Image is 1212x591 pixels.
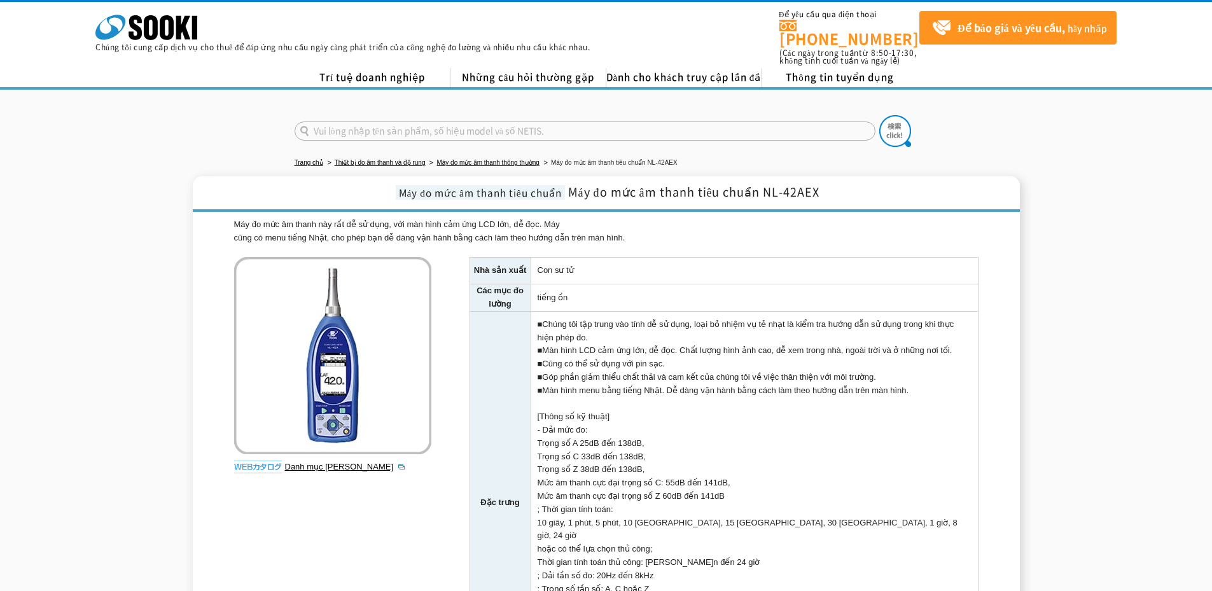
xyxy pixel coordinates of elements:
[462,70,595,84] font: Những câu hỏi thường gặp
[295,159,323,166] a: Trang chủ
[779,9,877,20] font: Để yêu cầu qua điện thoại
[234,461,282,473] img: Danh mục web
[538,345,952,355] font: ■Màn hình LCD cảm ứng lớn, dễ đọc. Chất lượng hình ảnh cao, dễ xem trong nhà, ngoài trời và ở nhữ...
[95,41,590,53] font: Chúng tôi cung cấp dịch vụ cho thuê để đáp ứng nhu cầu ngày càng phát triển của công nghệ đo lườn...
[538,386,909,395] font: ■Màn hình menu bằng tiếng Nhật. Dễ dàng vận hành bằng cách làm theo hướng dẫn trên màn hình.
[859,47,889,59] font: từ 8:50
[779,47,859,59] font: (Các ngày trong tuần
[538,491,725,501] font: Mức âm thanh cực đại trọng số Z 60dB đến 141dB
[779,27,919,49] font: [PHONE_NUMBER]
[606,68,762,87] a: Dành cho khách truy cập lần đầu
[538,465,645,475] font: Trọng số Z 38dB đến 138dB,
[538,319,954,342] font: ■Chúng tôi tập trung vào tính dễ sử dụng, loại bỏ nhiệm vụ tẻ nhạt là kiểm tra hướng dẫn sử dụng ...
[335,159,426,166] a: Thiết bị đo âm thanh và độ rung
[919,11,1117,45] a: Để báo giá và yêu cầu,hãy nhấp vào đây
[779,20,919,46] a: [PHONE_NUMBER]
[538,452,646,461] font: Trọng số C 33dB đến 138dB,
[538,557,760,567] font: Thời gian tính toán thủ công: [PERSON_NAME]n đến 24 giờ
[538,518,958,541] font: 10 giây, 1 phút, 5 phút, 10 [GEOGRAPHIC_DATA], 15 [GEOGRAPHIC_DATA], 30 [GEOGRAPHIC_DATA], 1 giờ,...
[538,544,653,553] font: hoặc có thể lựa chọn thủ công;
[932,22,1107,66] font: hãy nhấp vào đây
[786,70,894,84] font: Thông tin tuyển dụng
[606,70,768,84] font: Dành cho khách truy cập lần đầu
[538,265,574,275] font: Con sư tử
[285,462,407,471] a: Danh mục [PERSON_NAME]
[891,47,914,59] font: 17:30
[538,438,644,448] font: Trọng số A 25dB đến 138dB,
[477,286,524,309] font: Các mục đo lường
[538,571,654,580] font: ; Dải tần số đo: 20Hz đến 8kHz
[234,219,560,229] font: Máy đo mức âm thanh này rất dễ sử dụng, với màn hình cảm ứng LCD lớn, dễ đọc. Máy
[295,122,875,141] input: Vui lòng nhập tên sản phẩm, số hiệu model và số NETIS.
[480,498,520,508] font: Đặc trưng
[538,293,568,302] font: tiếng ồn
[234,233,625,242] font: cũng có menu tiếng Nhật, cho phép bạn dễ dàng vận hành bằng cách làm theo hướng dẫn trên màn hình.
[234,257,431,454] img: Máy đo mức âm thanh tiêu chuẩn NL-42AEX
[436,159,539,166] a: Máy đo mức âm thanh thông thường
[319,70,425,84] font: Trí tuệ doanh nghiệp
[450,68,606,87] a: Những câu hỏi thường gặp
[474,265,526,275] font: Nhà sản xuất
[889,47,892,59] font: -
[779,47,917,66] font: , không tính cuối tuần và ngày lễ)
[538,478,730,487] font: Mức âm thanh cực đại trọng số C: 55dB đến 141dB,
[538,412,610,421] font: [Thông số kỹ thuật]
[285,462,394,471] font: Danh mục [PERSON_NAME]
[538,504,613,514] font: ; Thời gian tính toán:
[958,20,1065,35] font: Để báo giá và yêu cầu,
[538,372,876,382] font: ■Góp phần giảm thiểu chất thải và cam kết của chúng tôi về việc thân thiện với môi trường.
[295,68,450,87] a: Trí tuệ doanh nghiệp
[399,185,562,200] font: Máy đo mức âm thanh tiêu chuẩn
[762,68,918,87] a: Thông tin tuyển dụng
[538,359,665,368] font: ■Cũng có thể sử dụng với pin sạc.
[568,183,820,200] font: Máy đo mức âm thanh tiêu chuẩn NL-42AEX
[879,115,911,147] img: btn_search.png
[551,159,678,166] font: Máy đo mức âm thanh tiêu chuẩn NL-42AEX
[538,425,588,435] font: - Dải mức đo:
